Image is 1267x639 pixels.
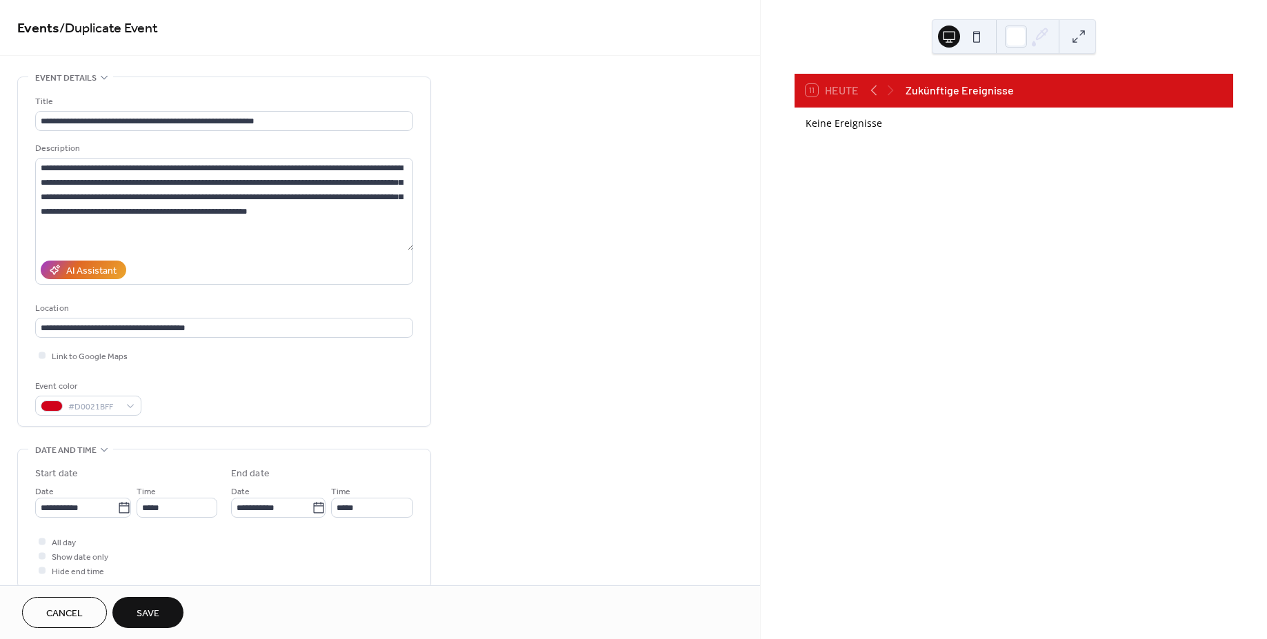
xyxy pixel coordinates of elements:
[806,116,1222,130] div: Keine Ereignisse
[66,264,117,278] div: AI Assistant
[52,565,104,579] span: Hide end time
[35,141,410,156] div: Description
[35,485,54,499] span: Date
[231,485,250,499] span: Date
[35,71,97,85] span: Event details
[906,82,1014,99] div: Zukünftige Ereignisse
[41,261,126,279] button: AI Assistant
[35,443,97,458] span: Date and time
[112,597,183,628] button: Save
[17,15,59,42] a: Events
[46,607,83,621] span: Cancel
[35,94,410,109] div: Title
[22,597,107,628] button: Cancel
[52,349,128,364] span: Link to Google Maps
[35,379,139,394] div: Event color
[231,467,270,481] div: End date
[137,485,156,499] span: Time
[331,485,350,499] span: Time
[35,301,410,316] div: Location
[35,467,78,481] div: Start date
[59,15,158,42] span: / Duplicate Event
[68,400,119,414] span: #D0021BFF
[52,550,108,565] span: Show date only
[137,607,159,621] span: Save
[52,536,76,550] span: All day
